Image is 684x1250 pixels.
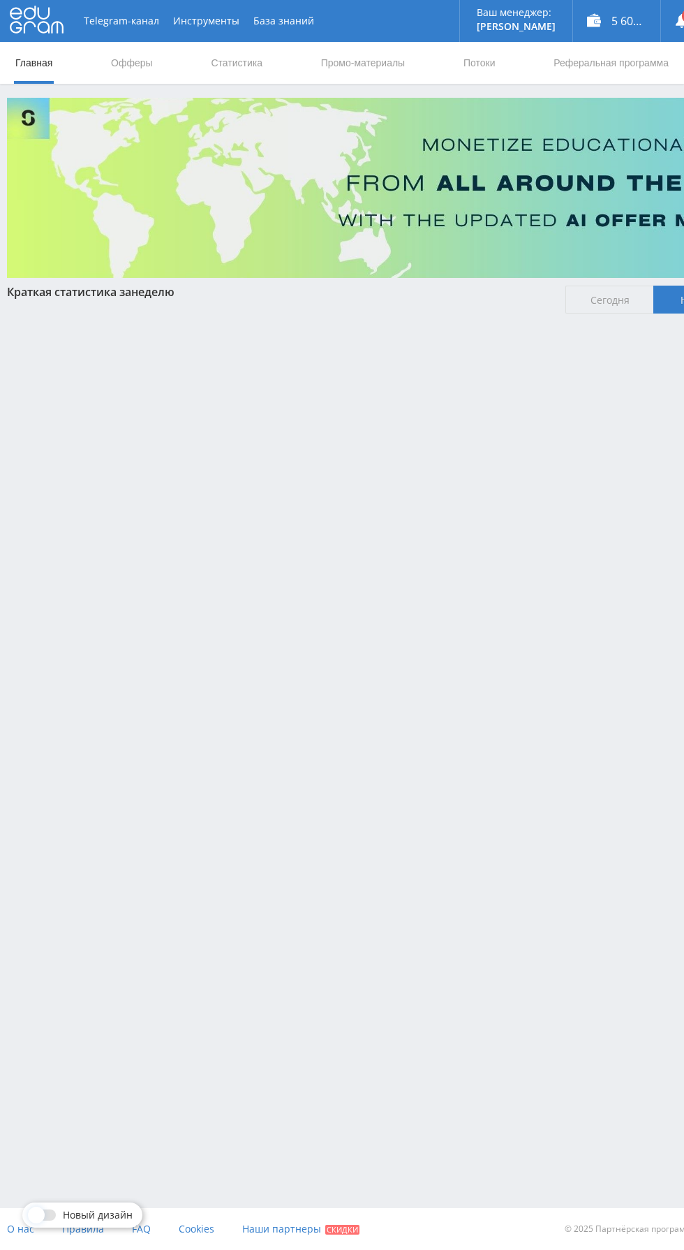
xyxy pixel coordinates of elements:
span: Правила [62,1222,104,1235]
span: Новый дизайн [63,1209,133,1221]
a: Потоки [462,42,497,84]
a: Реферальная программа [552,42,670,84]
a: Наши партнеры Скидки [242,1208,359,1250]
span: FAQ [132,1222,151,1235]
p: Ваш менеджер: [477,7,556,18]
a: FAQ [132,1208,151,1250]
span: Скидки [325,1225,359,1235]
span: Сегодня [565,286,654,314]
span: Cookies [179,1222,214,1235]
div: Краткая статистика за [7,286,551,298]
a: О нас [7,1208,34,1250]
a: Главная [14,42,54,84]
p: [PERSON_NAME] [477,21,556,32]
a: Статистика [209,42,264,84]
a: Промо-материалы [320,42,406,84]
span: О нас [7,1222,34,1235]
a: Cookies [179,1208,214,1250]
a: Офферы [110,42,154,84]
span: неделю [131,284,174,300]
span: Наши партнеры [242,1222,321,1235]
a: Правила [62,1208,104,1250]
